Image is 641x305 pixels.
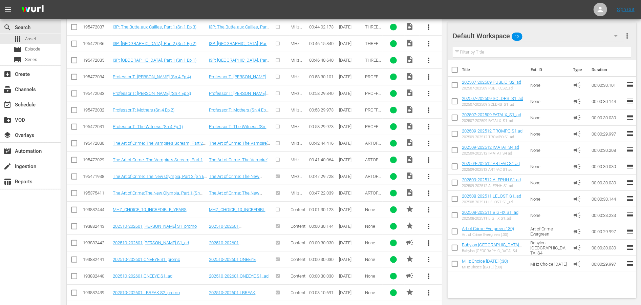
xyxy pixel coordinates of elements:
div: 202508-202511 LELOST S1_ad [462,200,521,204]
div: [DATE] [339,273,363,279]
span: more_vert [425,256,433,264]
div: 202507-202509 PUBLIC_S2_ad [462,86,521,90]
div: [DATE] [339,207,363,212]
div: 00:46:40.640 [309,58,337,63]
span: reorder [626,195,634,203]
button: more_vert [421,135,437,151]
span: AD [406,238,414,246]
span: more_vert [425,139,433,147]
button: more_vert [421,52,437,68]
div: 00:47:22.039 [309,190,337,196]
span: reorder [626,260,634,268]
div: [DATE] [339,224,363,229]
div: 195472031 [83,124,111,129]
span: VOD [3,116,12,124]
div: Art of Crime Evergreen (:30) [462,232,514,237]
div: 195472029 [83,157,111,162]
span: reorder [626,81,634,89]
button: more_vert [421,36,437,52]
span: reorder [626,97,634,105]
div: 00:00:30.144 [309,224,337,229]
span: Content [291,290,306,295]
div: [DATE] [339,24,363,29]
a: 202510-202601 LBREAK S2_promo [209,290,258,300]
span: MHz Now [291,24,302,35]
td: None [528,191,571,207]
span: THREEP_C_01002 [365,41,381,56]
span: Ad [573,211,581,219]
td: 00:00:30.144 [589,93,626,109]
button: more_vert [421,185,437,201]
td: None [528,93,571,109]
div: 00:47:29.728 [309,174,337,179]
span: Content [291,207,306,212]
a: I3P: The Butte-aux-Cailles, Part 1 (Sn 1 Ep 3) [209,24,270,35]
span: Schedule [3,101,12,109]
span: Ad [573,244,581,252]
span: reorder [626,146,634,154]
span: AD [406,271,414,280]
a: The Art of Crime: The Vampire's Scream, Part 2 (Sn 6 Ep 4) [113,141,206,151]
div: 193882441 [83,257,111,262]
button: more_vert [421,251,437,268]
td: MHz Choice [DATE] [528,256,571,272]
a: Professor T: The Witness (Sn 4 Ep 1) [209,124,269,134]
span: reorder [626,129,634,138]
a: Professor T: [PERSON_NAME] (Sn 4 Ep 3) [113,91,191,96]
span: Ad [573,146,581,154]
span: ARTOFC_C_06001 [365,190,381,206]
a: 202507-202509 PUBLIC_S2_ad [462,80,521,85]
span: MHz Now [291,91,302,101]
td: 00:00:29.997 [589,223,626,240]
td: 00:00:29.997 [589,256,626,272]
div: [DATE] [339,290,363,295]
span: Search [3,23,12,32]
span: menu [4,5,12,14]
span: more_vert [425,222,433,230]
span: Video [406,105,414,114]
td: 00:00:30.208 [589,142,626,158]
span: Video [406,172,414,180]
div: 193882440 [83,273,111,279]
span: Video [406,22,414,30]
div: 202509-202512 ARTFAC S1 ad [462,167,520,172]
span: Ad [573,114,581,122]
button: more_vert [623,28,631,44]
td: None [528,77,571,93]
td: None [528,158,571,175]
span: Video [406,72,414,80]
td: None [528,109,571,126]
td: 00:00:30.030 [589,109,626,126]
span: Video [406,139,414,147]
div: None [365,207,382,212]
div: [DATE] [339,41,363,46]
span: MHz Now [291,124,302,134]
button: more_vert [421,69,437,85]
div: None [365,273,382,279]
td: None [528,126,571,142]
div: [DATE] [339,91,363,96]
div: 195375411 [83,190,111,196]
img: ans4CAIJ8jUAAAAAAAAAAAAAAAAAAAAAAAAgQb4GAAAAAAAAAAAAAAAAAAAAAAAAJMjXAAAAAAAAAAAAAAAAAAAAAAAAgAT5G... [16,2,49,18]
div: Babylon [GEOGRAPHIC_DATA] S4 (:30) [462,249,525,253]
td: Babylon [GEOGRAPHIC_DATA] S4 [528,240,571,256]
span: MHz Now [291,141,302,151]
td: 00:00:30.144 [589,191,626,207]
div: 202509-202512 IMATAT S4 ad [462,151,519,156]
div: [DATE] [339,141,363,146]
span: Asset [14,35,22,43]
div: 202508-202511 BIGFIX S1_ad [462,216,518,221]
span: PROFFT_C_04001 [365,124,381,139]
span: MHz Now [291,58,302,68]
span: more_vert [425,239,433,247]
div: None [365,257,382,262]
span: reorder [626,113,634,121]
span: reorder [626,243,634,251]
a: 202510-202601 [PERSON_NAME] S1_promo [113,224,197,229]
span: reorder [626,211,634,219]
th: Title [462,60,527,79]
span: PROMO [406,255,414,263]
td: None [528,142,571,158]
td: None [528,207,571,223]
span: ARTOFC_C_06002 [365,174,381,189]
